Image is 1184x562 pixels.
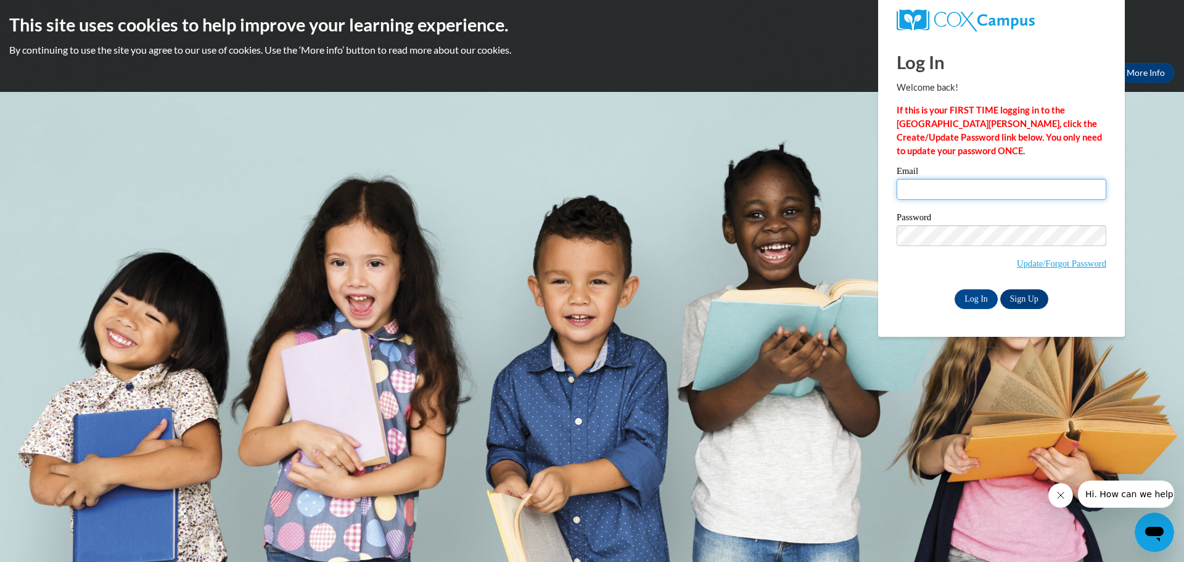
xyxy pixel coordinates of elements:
iframe: Close message [1048,483,1073,508]
a: Update/Forgot Password [1017,258,1106,268]
label: Password [897,213,1106,225]
img: COX Campus [897,9,1035,31]
h2: This site uses cookies to help improve your learning experience. [9,12,1175,37]
iframe: Message from company [1078,481,1174,508]
a: More Info [1117,63,1175,83]
strong: If this is your FIRST TIME logging in to the [GEOGRAPHIC_DATA][PERSON_NAME], click the Create/Upd... [897,105,1102,156]
a: Sign Up [1000,289,1048,309]
label: Email [897,167,1106,179]
h1: Log In [897,49,1106,75]
p: Welcome back! [897,81,1106,94]
input: Log In [955,289,998,309]
span: Hi. How can we help? [7,9,100,19]
iframe: Button to launch messaging window [1135,513,1174,552]
p: By continuing to use the site you agree to our use of cookies. Use the ‘More info’ button to read... [9,43,1175,57]
a: COX Campus [897,9,1106,31]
